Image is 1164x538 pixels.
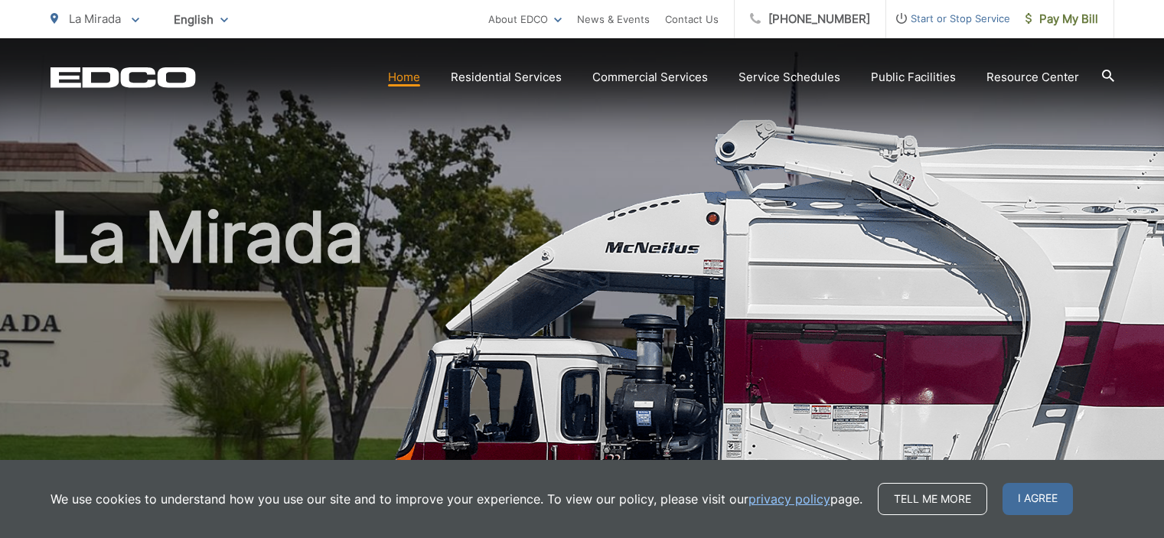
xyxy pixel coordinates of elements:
span: English [162,6,240,33]
a: Residential Services [451,68,562,86]
span: I agree [1003,483,1073,515]
span: La Mirada [69,11,121,26]
a: Public Facilities [871,68,956,86]
a: EDCD logo. Return to the homepage. [51,67,196,88]
a: Resource Center [986,68,1079,86]
a: Service Schedules [739,68,840,86]
a: Contact Us [665,10,719,28]
a: privacy policy [748,490,830,508]
a: News & Events [577,10,650,28]
a: Commercial Services [592,68,708,86]
p: We use cookies to understand how you use our site and to improve your experience. To view our pol... [51,490,862,508]
a: Tell me more [878,483,987,515]
a: About EDCO [488,10,562,28]
span: Pay My Bill [1025,10,1098,28]
a: Home [388,68,420,86]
